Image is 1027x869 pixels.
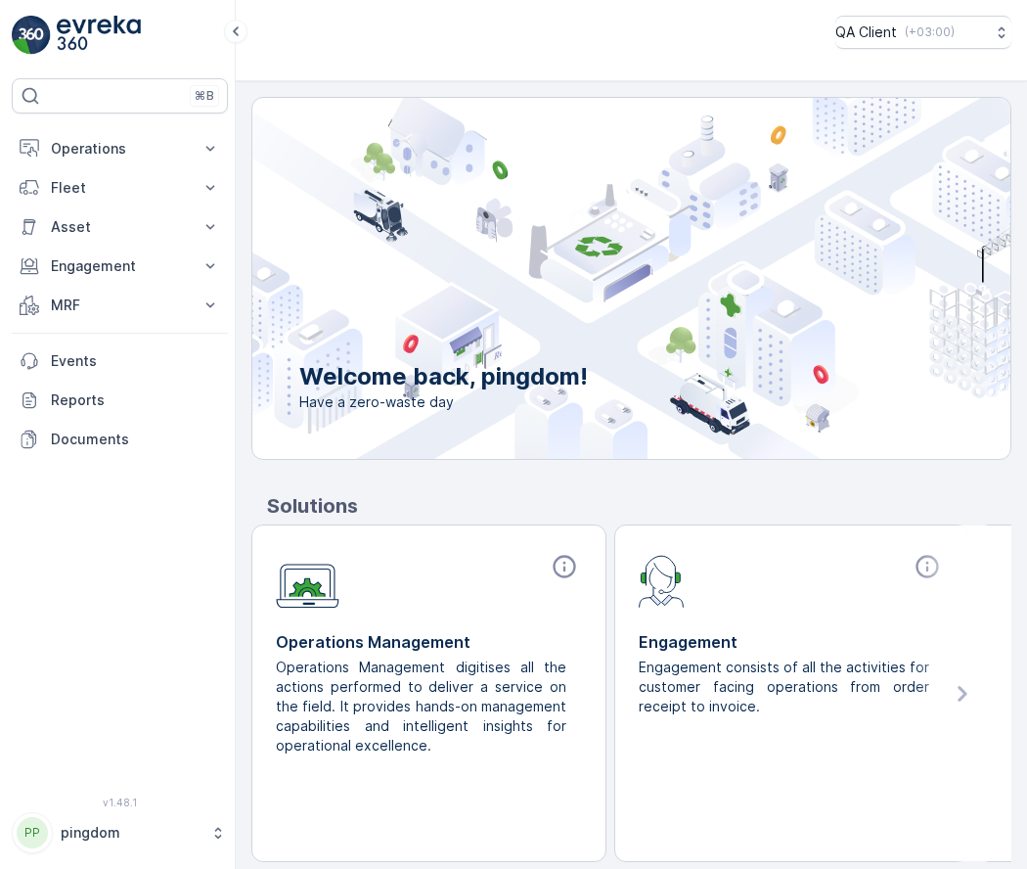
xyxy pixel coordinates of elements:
p: Operations Management digitises all the actions performed to deliver a service on the field. It p... [276,658,566,755]
p: Operations [51,139,189,159]
p: Events [51,351,220,371]
p: Reports [51,390,220,410]
img: module-icon [639,553,685,608]
p: Documents [51,430,220,449]
p: MRF [51,296,189,315]
p: Engagement [51,256,189,276]
button: QA Client(+03:00) [835,16,1011,49]
span: v 1.48.1 [12,797,228,808]
button: Operations [12,129,228,168]
img: logo_light-DOdMpM7g.png [57,16,141,55]
button: MRF [12,286,228,325]
p: Solutions [267,491,1011,521]
div: PP [17,817,48,848]
button: Fleet [12,168,228,207]
a: Documents [12,420,228,459]
p: pingdom [61,823,201,843]
p: Engagement [639,630,945,654]
a: Reports [12,381,228,420]
img: logo [12,16,51,55]
button: Engagement [12,247,228,286]
p: Operations Management [276,630,582,654]
p: Welcome back, pingdom! [299,361,588,392]
a: Events [12,342,228,381]
p: ⌘B [195,88,214,104]
p: QA Client [835,23,897,42]
button: PPpingdom [12,812,228,853]
p: Fleet [51,178,189,198]
p: Asset [51,217,189,237]
button: Asset [12,207,228,247]
img: city illustration [164,98,1010,459]
p: ( +03:00 ) [905,24,955,40]
p: Engagement consists of all the activities for customer facing operations from order receipt to in... [639,658,929,716]
span: Have a zero-waste day [299,392,588,412]
img: module-icon [276,553,339,609]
